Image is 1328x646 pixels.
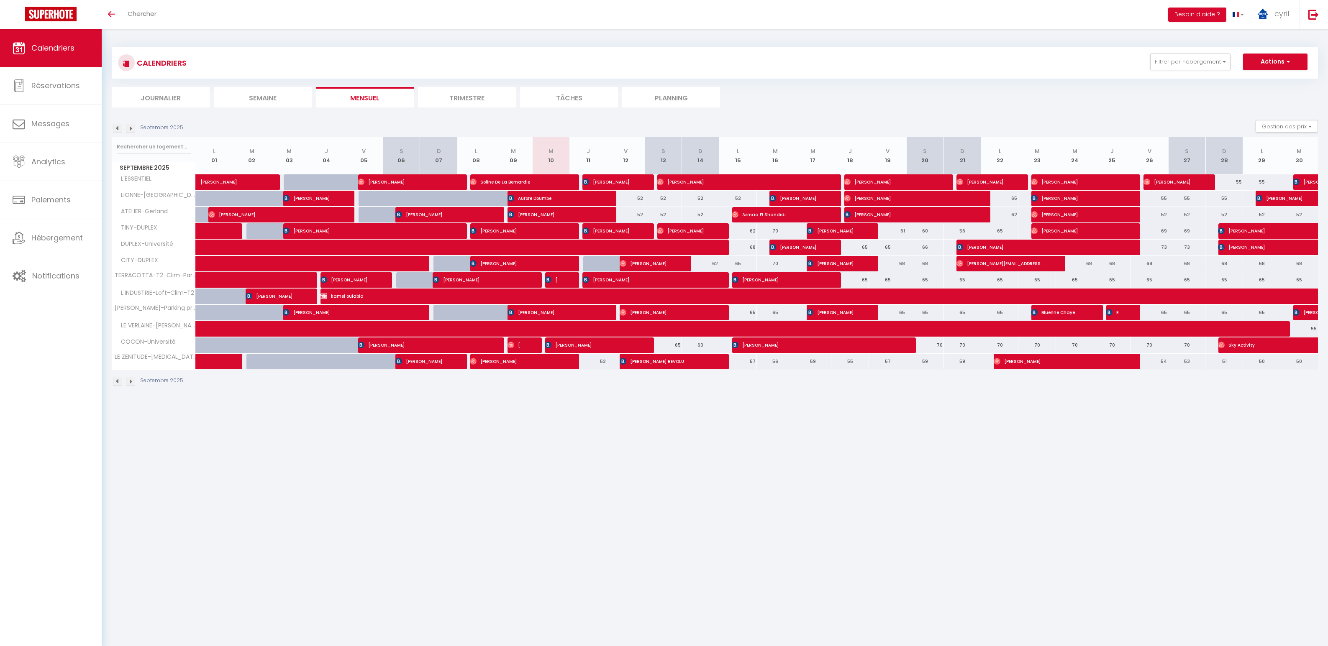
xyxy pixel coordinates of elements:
[345,137,382,174] th: 05
[1261,147,1263,155] abbr: L
[698,147,702,155] abbr: D
[644,137,682,174] th: 13
[113,354,197,360] span: LE ZENITUDE-[MEDICAL_DATA]-TERRASSE-PARKING
[644,207,682,222] div: 52
[1205,207,1243,222] div: 52
[316,87,414,107] li: Mensuel
[682,337,719,353] div: 60
[113,337,178,347] span: COCON-Université
[470,223,557,239] span: [PERSON_NAME]
[1106,304,1118,320] span: Bluenne Chaye
[1243,174,1280,190] div: 55
[906,240,943,255] div: 66
[869,354,906,369] div: 57
[508,337,520,353] span: [PERSON_NAME]
[320,272,370,288] span: [PERSON_NAME]
[869,137,906,174] th: 19
[1168,272,1205,288] div: 65
[831,240,869,255] div: 65
[994,353,1118,369] span: [PERSON_NAME]
[31,232,83,243] span: Hébergement
[418,87,516,107] li: Trimestre
[757,354,794,369] div: 56
[1280,137,1318,174] th: 30
[532,137,569,174] th: 10
[545,337,632,353] span: [PERSON_NAME]
[200,170,238,186] span: [PERSON_NAME]
[113,223,159,232] span: TINY-DUPLEX
[657,174,818,190] span: [PERSON_NAME]
[769,190,819,206] span: [PERSON_NAME]
[437,147,441,155] abbr: D
[1243,354,1280,369] div: 50
[470,255,557,271] span: [PERSON_NAME]
[1243,272,1280,288] div: 65
[113,207,170,216] span: ATELIER-Gerland
[869,223,906,239] div: 61
[1168,354,1205,369] div: 53
[944,223,981,239] div: 56
[869,240,906,255] div: 65
[981,223,1018,239] div: 65
[981,337,1018,353] div: 70
[906,256,943,271] div: 68
[113,174,154,184] span: L'ESSENTIEL
[1018,337,1056,353] div: 70
[682,207,719,222] div: 52
[794,137,831,174] th: 17
[1056,137,1093,174] th: 24
[113,272,197,278] span: TERRACOTTA-T2-Clim-Parking privé gratuit
[233,137,270,174] th: 02
[620,353,707,369] span: [PERSON_NAME] REVOLU
[831,137,869,174] th: 18
[25,7,77,21] img: Super Booking
[844,207,968,222] span: [PERSON_NAME]
[582,272,707,288] span: [PERSON_NAME]
[620,304,707,320] span: [PERSON_NAME]
[1031,190,1118,206] span: [PERSON_NAME]
[1131,223,1168,239] div: 69
[624,147,628,155] abbr: V
[657,223,707,239] span: [PERSON_NAME]
[470,174,557,190] span: Soline De La Bernardie
[549,147,554,155] abbr: M
[1256,8,1269,20] img: ...
[31,43,74,53] span: Calendriers
[113,305,197,311] span: [PERSON_NAME]-Parking privé gratuit
[400,147,403,155] abbr: S
[732,207,819,222] span: Asmaa El Shandidi
[682,137,719,174] th: 14
[283,304,407,320] span: [PERSON_NAME]
[395,207,482,222] span: [PERSON_NAME]
[956,174,1006,190] span: [PERSON_NAME]
[1093,272,1131,288] div: 65
[1131,272,1168,288] div: 65
[31,118,69,129] span: Messages
[1131,137,1168,174] th: 26
[1168,240,1205,255] div: 73
[1243,137,1280,174] th: 29
[582,174,632,190] span: [PERSON_NAME]
[1274,8,1289,19] span: cyril
[128,9,156,18] span: Chercher
[644,337,682,353] div: 65
[906,337,943,353] div: 70
[1205,256,1243,271] div: 68
[31,80,80,91] span: Réservations
[1018,137,1056,174] th: 23
[607,137,644,174] th: 12
[944,137,981,174] th: 21
[383,137,420,174] th: 06
[433,272,520,288] span: [PERSON_NAME]
[31,194,71,205] span: Paiements
[1168,137,1205,174] th: 27
[1031,174,1118,190] span: [PERSON_NAME]
[719,256,756,271] div: 65
[1243,54,1307,70] button: Actions
[570,354,607,369] div: 52
[135,54,187,72] h3: CALENDRIERS
[196,137,233,174] th: 01
[1280,272,1318,288] div: 65
[906,272,943,288] div: 65
[508,190,595,206] span: Aurore Doumbe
